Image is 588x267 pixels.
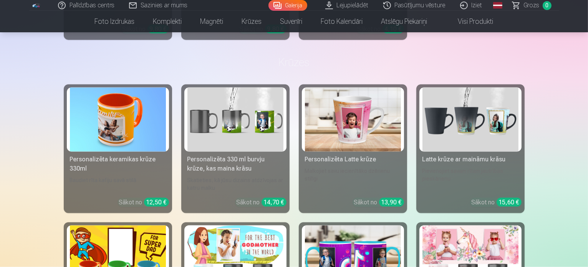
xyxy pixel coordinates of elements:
[472,198,522,207] div: Sākot no
[271,11,312,32] a: Suvenīri
[237,198,287,207] div: Sākot no
[184,176,287,192] div: Skatieties, kā jūsu dizains atdzīvojas ar katru malku
[70,55,518,69] h3: Krūzes
[437,11,503,32] a: Visi produkti
[416,85,525,213] a: Latte krūze ar maināmu krāsuLatte krūze ar maināmu krāsuPievienojiet savam rītam jautrības pieskā...
[70,88,166,152] img: Personalizēta keramikas krūze 330ml
[181,85,290,213] a: Personalizēta 330 ml burvju krūze, kas maina krāsuPersonalizēta 330 ml burvju krūze, kas maina kr...
[191,11,233,32] a: Magnēti
[144,198,169,207] div: 12,50 €
[422,88,518,152] img: Latte krūze ar maināmu krāsu
[302,155,404,164] div: Personalizēta Latte krūze
[305,88,401,152] img: Personalizēta Latte krūze
[302,167,404,192] div: Malkojiet savu iecienītāko dzērienu stilīgi
[262,198,287,207] div: 14,70 €
[64,85,172,213] a: Personalizēta keramikas krūze 330mlPersonalizēta keramikas krūze 330mlBaudiet rīta kafiju savā st...
[32,3,41,8] img: /fa1
[354,198,404,207] div: Sākot no
[543,1,552,10] span: 0
[419,155,522,164] div: Latte krūze ar maināmu krāsu
[524,1,540,10] span: Grozs
[184,155,287,173] div: Personalizēta 330 ml burvju krūze, kas maina krāsu
[187,88,283,152] img: Personalizēta 330 ml burvju krūze, kas maina krāsu
[312,11,372,32] a: Foto kalendāri
[233,11,271,32] a: Krūzes
[379,198,404,207] div: 13,90 €
[67,176,169,192] div: Baudiet rīta kafiju savā stilā
[299,85,407,213] a: Personalizēta Latte krūzePersonalizēta Latte krūzeMalkojiet savu iecienītāko dzērienu stilīgiSāko...
[86,11,144,32] a: Foto izdrukas
[67,155,169,173] div: Personalizēta keramikas krūze 330ml
[144,11,191,32] a: Komplekti
[119,198,169,207] div: Sākot no
[372,11,437,32] a: Atslēgu piekariņi
[419,167,522,192] div: Pievienojiet savam rītam jautrības pieskārienu
[497,198,522,207] div: 15,60 €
